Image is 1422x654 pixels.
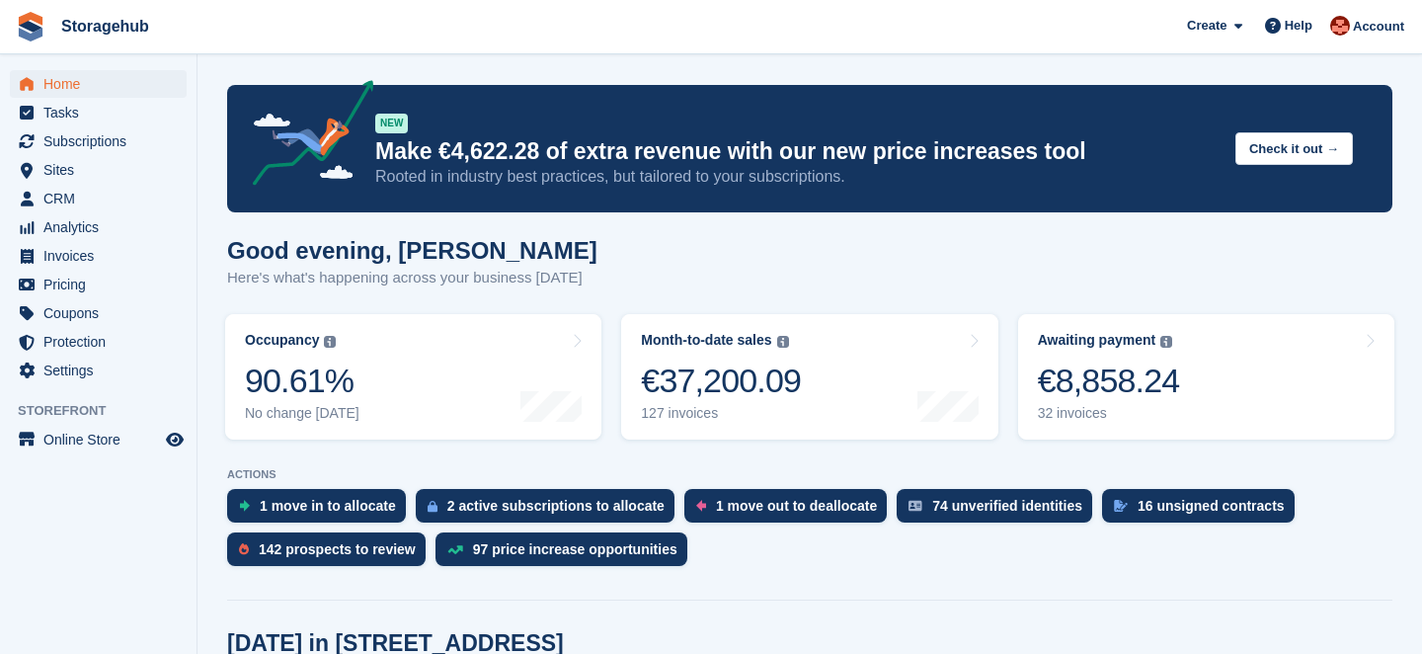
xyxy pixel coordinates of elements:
img: active_subscription_to_allocate_icon-d502201f5373d7db506a760aba3b589e785aa758c864c3986d89f69b8ff3... [428,500,437,513]
span: Settings [43,357,162,384]
div: €37,200.09 [641,361,801,401]
a: menu [10,328,187,356]
img: move_ins_to_allocate_icon-fdf77a2bb77ea45bf5b3d319d69a93e2d87916cf1d5bf7949dd705db3b84f3ca.svg [239,500,250,512]
a: Month-to-date sales €37,200.09 127 invoices [621,314,997,440]
div: Occupancy [245,332,319,349]
p: Here's what's happening across your business [DATE] [227,267,597,289]
a: menu [10,213,187,241]
p: ACTIONS [227,468,1392,481]
div: Awaiting payment [1038,332,1156,349]
img: icon-info-grey-7440780725fd019a000dd9b08b2336e03edf1995a4989e88bcd33f0948082b44.svg [324,336,336,348]
a: menu [10,357,187,384]
div: €8,858.24 [1038,361,1180,401]
div: 1 move in to allocate [260,498,396,514]
a: menu [10,242,187,270]
div: 1 move out to deallocate [716,498,877,514]
img: stora-icon-8386f47178a22dfd0bd8f6a31ec36ba5ce8667c1dd55bd0f319d3a0aa187defe.svg [16,12,45,41]
img: contract_signature_icon-13c848040528278c33f63329250d36e43548de30e8caae1d1a13099fd9432cc5.svg [1114,500,1128,512]
div: 142 prospects to review [259,541,416,557]
a: 97 price increase opportunities [435,532,697,576]
a: menu [10,99,187,126]
a: 1 move out to deallocate [684,489,897,532]
div: 90.61% [245,361,359,401]
a: 2 active subscriptions to allocate [416,489,684,532]
img: move_outs_to_deallocate_icon-f764333ba52eb49d3ac5e1228854f67142a1ed5810a6f6cc68b1a99e826820c5.svg [696,500,706,512]
a: menu [10,127,187,155]
img: icon-info-grey-7440780725fd019a000dd9b08b2336e03edf1995a4989e88bcd33f0948082b44.svg [1160,336,1172,348]
div: No change [DATE] [245,405,359,422]
a: Storagehub [53,10,157,42]
p: Make €4,622.28 of extra revenue with our new price increases tool [375,137,1220,166]
a: menu [10,156,187,184]
a: menu [10,70,187,98]
span: Home [43,70,162,98]
a: menu [10,299,187,327]
span: Subscriptions [43,127,162,155]
img: Nick [1330,16,1350,36]
a: 1 move in to allocate [227,489,416,532]
div: 74 unverified identities [932,498,1082,514]
span: CRM [43,185,162,212]
span: Storefront [18,401,197,421]
div: 32 invoices [1038,405,1180,422]
a: menu [10,426,187,453]
span: Invoices [43,242,162,270]
a: Awaiting payment €8,858.24 32 invoices [1018,314,1394,440]
span: Analytics [43,213,162,241]
span: Create [1187,16,1226,36]
h1: Good evening, [PERSON_NAME] [227,237,597,264]
span: Protection [43,328,162,356]
img: price-adjustments-announcement-icon-8257ccfd72463d97f412b2fc003d46551f7dbcb40ab6d574587a9cd5c0d94... [236,80,374,193]
div: 127 invoices [641,405,801,422]
button: Check it out → [1235,132,1353,165]
span: Sites [43,156,162,184]
img: icon-info-grey-7440780725fd019a000dd9b08b2336e03edf1995a4989e88bcd33f0948082b44.svg [777,336,789,348]
a: 74 unverified identities [897,489,1102,532]
span: Online Store [43,426,162,453]
img: price_increase_opportunities-93ffe204e8149a01c8c9dc8f82e8f89637d9d84a8eef4429ea346261dce0b2c0.svg [447,545,463,554]
span: Help [1285,16,1312,36]
div: Month-to-date sales [641,332,771,349]
span: Account [1353,17,1404,37]
a: 142 prospects to review [227,532,435,576]
span: Tasks [43,99,162,126]
a: menu [10,271,187,298]
span: Coupons [43,299,162,327]
a: 16 unsigned contracts [1102,489,1304,532]
a: menu [10,185,187,212]
a: Occupancy 90.61% No change [DATE] [225,314,601,440]
div: 16 unsigned contracts [1138,498,1285,514]
div: NEW [375,114,408,133]
div: 97 price increase opportunities [473,541,677,557]
span: Pricing [43,271,162,298]
img: verify_identity-adf6edd0f0f0b5bbfe63781bf79b02c33cf7c696d77639b501bdc392416b5a36.svg [908,500,922,512]
img: prospect-51fa495bee0391a8d652442698ab0144808aea92771e9ea1ae160a38d050c398.svg [239,543,249,555]
div: 2 active subscriptions to allocate [447,498,665,514]
p: Rooted in industry best practices, but tailored to your subscriptions. [375,166,1220,188]
a: Preview store [163,428,187,451]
